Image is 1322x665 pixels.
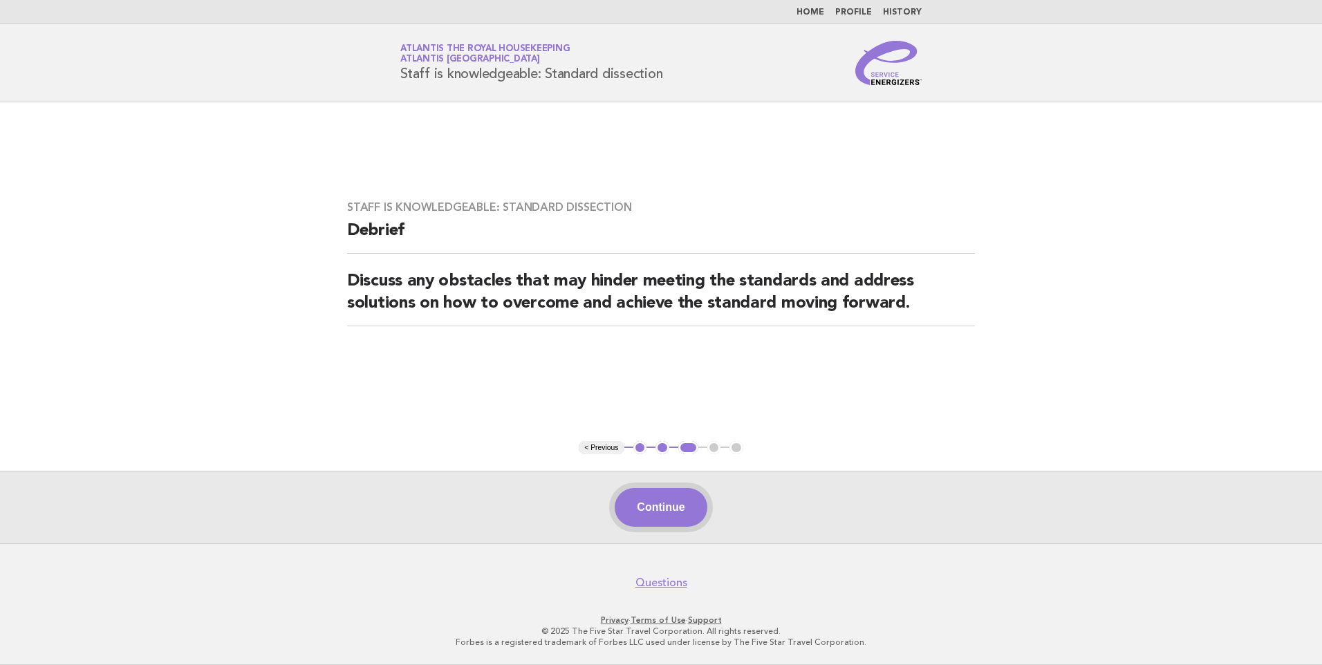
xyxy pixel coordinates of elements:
button: 2 [655,441,669,455]
a: History [883,8,922,17]
a: Support [688,615,722,625]
h3: Staff is knowledgeable: Standard dissection [347,200,975,214]
h1: Staff is knowledgeable: Standard dissection [400,45,662,81]
a: Atlantis the Royal HousekeepingAtlantis [GEOGRAPHIC_DATA] [400,44,570,64]
a: Privacy [601,615,629,625]
p: Forbes is a registered trademark of Forbes LLC used under license by The Five Star Travel Corpora... [238,637,1084,648]
img: Service Energizers [855,41,922,85]
button: 1 [633,441,647,455]
p: · · [238,615,1084,626]
a: Home [797,8,824,17]
span: Atlantis [GEOGRAPHIC_DATA] [400,55,540,64]
button: 3 [678,441,698,455]
a: Profile [835,8,872,17]
h2: Discuss any obstacles that may hinder meeting the standards and address solutions on how to overc... [347,270,975,326]
button: < Previous [579,441,624,455]
a: Terms of Use [631,615,686,625]
a: Questions [635,576,687,590]
button: Continue [615,488,707,527]
p: © 2025 The Five Star Travel Corporation. All rights reserved. [238,626,1084,637]
h2: Debrief [347,220,975,254]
